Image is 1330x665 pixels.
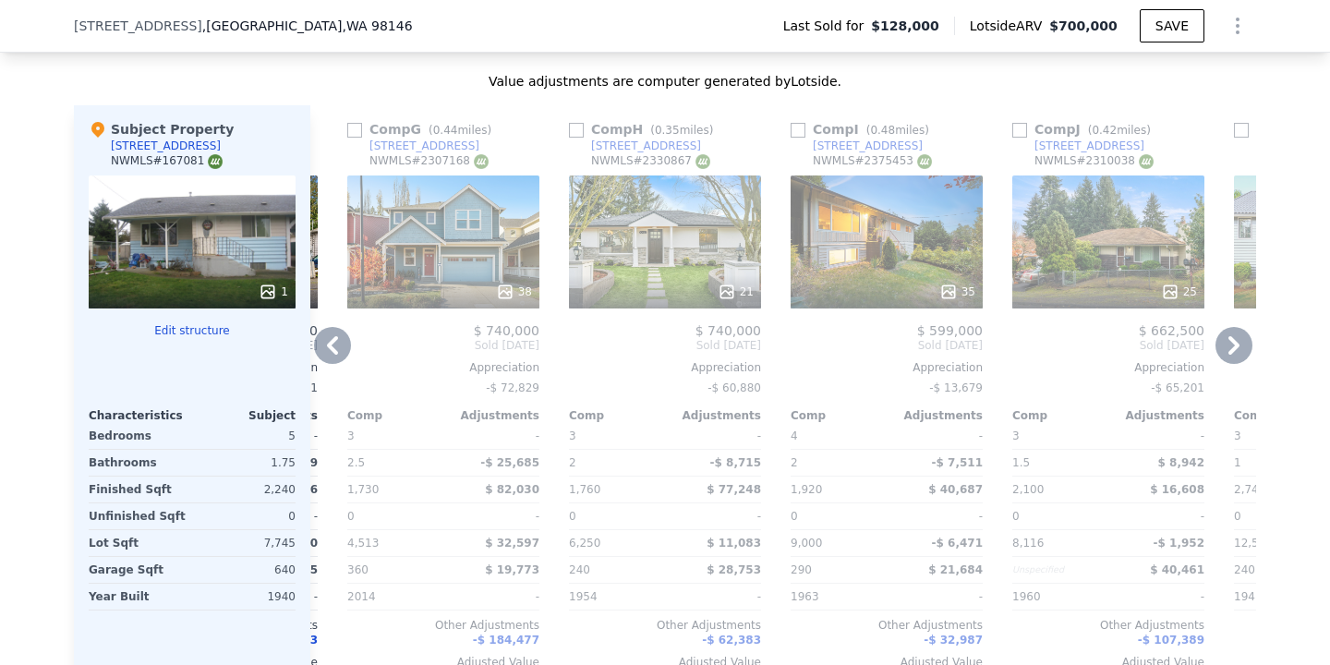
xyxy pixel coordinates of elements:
div: 38 [496,283,532,301]
div: Adjustments [1108,408,1204,423]
span: ( miles) [859,124,937,137]
span: Sold [DATE] [347,338,539,353]
span: $ 40,687 [928,483,983,496]
span: 0.44 [433,124,458,137]
span: $ 740,000 [474,323,539,338]
span: -$ 65,201 [1151,381,1204,394]
div: 1960 [1012,584,1105,610]
div: Unspecified [1012,557,1105,583]
span: 12,500 [1234,537,1273,550]
span: 0 [347,510,355,523]
span: $ 21,684 [928,563,983,576]
span: 2,747 [1234,483,1265,496]
div: [STREET_ADDRESS] [591,139,701,153]
span: , [GEOGRAPHIC_DATA] [202,17,413,35]
button: Show Options [1219,7,1256,44]
span: $ 32,597 [485,537,539,550]
div: NWMLS # 2375453 [813,153,932,169]
img: NWMLS Logo [474,154,489,169]
span: 0.42 [1092,124,1117,137]
span: Sold [DATE] [569,338,761,353]
div: - [447,584,539,610]
div: 2014 [347,584,440,610]
div: Comp G [347,120,499,139]
span: -$ 8,715 [710,456,761,469]
span: 1,760 [569,483,600,496]
a: [STREET_ADDRESS] [347,139,479,153]
div: Comp H [569,120,720,139]
span: 0.48 [870,124,895,137]
div: Other Adjustments [347,618,539,633]
div: NWMLS # 167081 [111,153,223,169]
div: Comp [569,408,665,423]
span: 360 [347,563,369,576]
div: Other Adjustments [1012,618,1204,633]
img: NWMLS Logo [695,154,710,169]
div: - [890,423,983,449]
div: Adjustments [665,408,761,423]
span: , WA 98146 [342,18,412,33]
button: Edit structure [89,323,296,338]
div: 5 [196,423,296,449]
span: $ 740,000 [695,323,761,338]
div: 2.5 [347,450,440,476]
div: Adjustments [443,408,539,423]
div: Adjustments [887,408,983,423]
div: 1 [259,283,288,301]
img: NWMLS Logo [208,154,223,169]
div: 1941 [1234,584,1326,610]
span: 0 [791,510,798,523]
div: Subject Property [89,120,234,139]
div: - [1112,584,1204,610]
div: [STREET_ADDRESS] [1034,139,1144,153]
span: 290 [791,563,812,576]
div: - [890,503,983,529]
span: 3 [347,429,355,442]
span: 2,100 [1012,483,1044,496]
div: - [890,584,983,610]
div: 2 [791,450,883,476]
div: Characteristics [89,408,192,423]
span: $700,000 [1049,18,1118,33]
span: -$ 60,880 [707,381,761,394]
span: 0 [1234,510,1241,523]
span: -$ 13,679 [929,381,983,394]
span: 8,116 [1012,537,1044,550]
div: Appreciation [791,360,983,375]
div: Comp I [791,120,937,139]
span: 4,513 [347,537,379,550]
span: 6,250 [569,537,600,550]
div: Appreciation [569,360,761,375]
span: $ 662,500 [1139,323,1204,338]
span: $ 77,248 [707,483,761,496]
div: - [669,423,761,449]
span: $ 11,083 [707,537,761,550]
div: Year Built [89,584,188,610]
span: $ 28,753 [707,563,761,576]
a: [STREET_ADDRESS] [791,139,923,153]
div: 25 [1161,283,1197,301]
span: -$ 184,477 [473,634,539,647]
span: 1,730 [347,483,379,496]
div: 2 [569,450,661,476]
img: NWMLS Logo [1139,154,1154,169]
div: Appreciation [1012,360,1204,375]
div: Other Adjustments [791,618,983,633]
div: 0 [196,503,296,529]
a: [STREET_ADDRESS] [1012,139,1144,153]
span: [STREET_ADDRESS] [74,17,202,35]
div: - [447,503,539,529]
div: 35 [939,283,975,301]
span: 3 [569,429,576,442]
div: - [447,423,539,449]
span: ( miles) [421,124,499,137]
span: -$ 25,685 [480,456,539,469]
div: Other Adjustments [569,618,761,633]
span: ( miles) [1081,124,1158,137]
div: NWMLS # 2307168 [369,153,489,169]
div: 1940 [196,584,296,610]
div: Finished Sqft [89,477,188,502]
span: -$ 62,383 [702,634,761,647]
div: Comp [1234,408,1330,423]
span: 9,000 [791,537,822,550]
